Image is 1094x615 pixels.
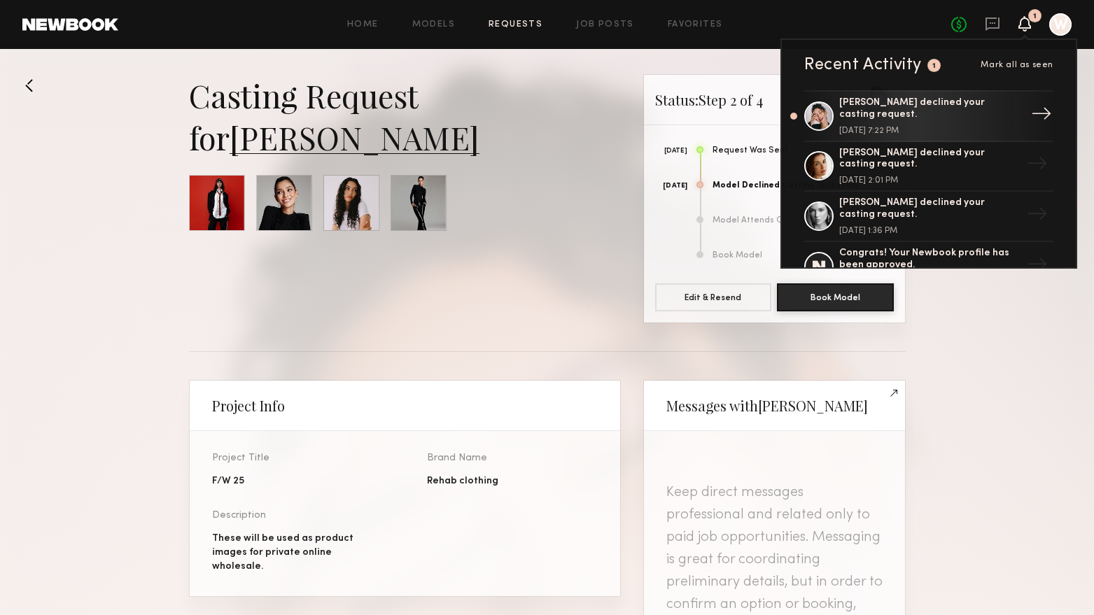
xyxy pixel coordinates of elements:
a: Requests [489,20,542,29]
div: F/W 25 [212,474,383,488]
a: [PERSON_NAME] [230,116,479,158]
div: These will be used as product images for private online wholesale. [212,532,383,574]
h2: Messages with [PERSON_NAME] [666,397,868,414]
div: 1 [1033,13,1037,20]
div: Brand Name [427,453,598,463]
div: [PERSON_NAME] declined your casting request. [839,97,1021,121]
div: Request Was Sent [713,146,894,155]
div: [DATE] [655,183,688,190]
div: [DATE] 1:36 PM [839,227,1021,235]
div: Recent Activity [804,57,922,73]
a: W [1049,13,1072,36]
div: [DATE] [655,148,688,155]
div: [DATE] 7:22 PM [839,127,1021,135]
div: → [1021,198,1053,234]
div: [PERSON_NAME] declined your casting request. [839,148,1021,171]
a: Home [347,20,379,29]
div: Model Declined Casting Invitation [713,181,894,190]
div: Description [212,511,383,521]
div: Congrats! Your Newbook profile has been approved. [839,248,1021,271]
a: Favorites [668,20,723,29]
a: Congrats! Your Newbook profile has been approved.→ [804,242,1053,292]
div: Project Title [212,453,383,463]
span: Mark all as seen [981,61,1053,69]
div: Rehab clothing [427,474,598,488]
button: Edit & Resend [655,283,772,311]
a: Job Posts [576,20,634,29]
a: [PERSON_NAME] declined your casting request.[DATE] 7:22 PM→ [804,90,1053,142]
div: → [1021,248,1053,285]
div: Status: Step 2 of 4 [644,75,905,125]
a: [PERSON_NAME] declined your casting request.[DATE] 1:36 PM→ [804,192,1053,242]
button: Book Model [777,283,894,311]
div: [DATE] 2:01 PM [839,176,1021,185]
div: Model Attends Casting [713,216,894,225]
div: Book Model [713,251,894,260]
a: [PERSON_NAME] declined your casting request.[DATE] 2:01 PM→ [804,142,1053,192]
div: Casting Request for [189,74,621,158]
div: → [1025,98,1058,134]
div: 1 [932,62,937,70]
div: → [1021,148,1053,184]
div: [PERSON_NAME] declined your casting request. [839,197,1021,221]
a: Models [412,20,455,29]
h2: Project Info [212,397,285,414]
